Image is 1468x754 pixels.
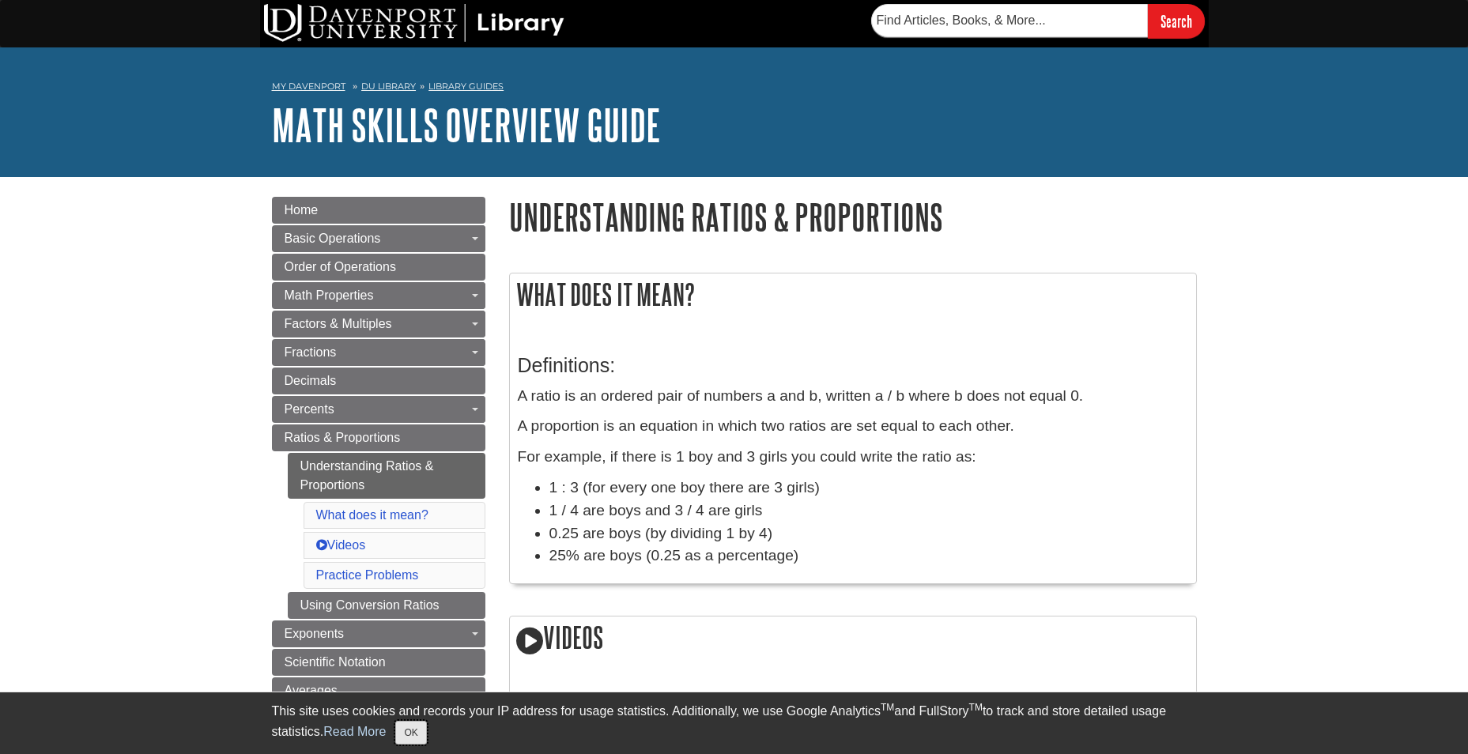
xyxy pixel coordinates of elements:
[510,616,1196,662] h2: Videos
[272,368,485,394] a: Decimals
[285,203,319,217] span: Home
[323,725,386,738] a: Read More
[285,402,334,416] span: Percents
[272,76,1197,101] nav: breadcrumb
[1148,4,1205,38] input: Search
[272,197,485,224] a: Home
[395,721,426,745] button: Close
[549,477,1188,500] li: 1 : 3 (for every one boy there are 3 girls)
[518,354,1188,377] h3: Definitions:
[285,260,396,273] span: Order of Operations
[272,339,485,366] a: Fractions
[871,4,1148,37] input: Find Articles, Books, & More...
[518,446,1188,469] p: For example, if there is 1 boy and 3 girls you could write the ratio as:
[881,702,894,713] sup: TM
[285,345,337,359] span: Fractions
[549,500,1188,522] li: 1 / 4 are boys and 3 / 4 are girls
[549,545,1188,567] li: 25% are boys (0.25 as a percentage)
[288,592,485,619] a: Using Conversion Ratios
[264,4,564,42] img: DU Library
[518,385,1188,408] p: A ratio is an ordered pair of numbers a and b, written a / b where b does not equal 0.
[272,80,345,93] a: My Davenport
[272,282,485,309] a: Math Properties
[272,649,485,676] a: Scientific Notation
[272,254,485,281] a: Order of Operations
[361,81,416,92] a: DU Library
[272,620,485,647] a: Exponents
[272,424,485,451] a: Ratios & Proportions
[272,702,1197,745] div: This site uses cookies and records your IP address for usage statistics. Additionally, we use Goo...
[316,568,419,582] a: Practice Problems
[510,273,1196,315] h2: What does it mean?
[285,288,374,302] span: Math Properties
[428,81,504,92] a: Library Guides
[285,627,345,640] span: Exponents
[272,677,485,704] a: Averages
[509,197,1197,237] h1: Understanding Ratios & Proportions
[871,4,1205,38] form: Searches DU Library's articles, books, and more
[285,684,338,697] span: Averages
[272,225,485,252] a: Basic Operations
[285,431,401,444] span: Ratios & Proportions
[272,100,661,149] a: Math Skills Overview Guide
[288,453,485,499] a: Understanding Ratios & Proportions
[969,702,983,713] sup: TM
[549,522,1188,545] li: 0.25 are boys (by dividing 1 by 4)
[285,317,392,330] span: Factors & Multiples
[285,655,386,669] span: Scientific Notation
[285,374,337,387] span: Decimals
[272,396,485,423] a: Percents
[518,415,1188,438] p: A proportion is an equation in which two ratios are set equal to each other.
[316,508,428,522] a: What does it mean?
[285,232,381,245] span: Basic Operations
[316,538,366,552] a: Videos
[272,311,485,337] a: Factors & Multiples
